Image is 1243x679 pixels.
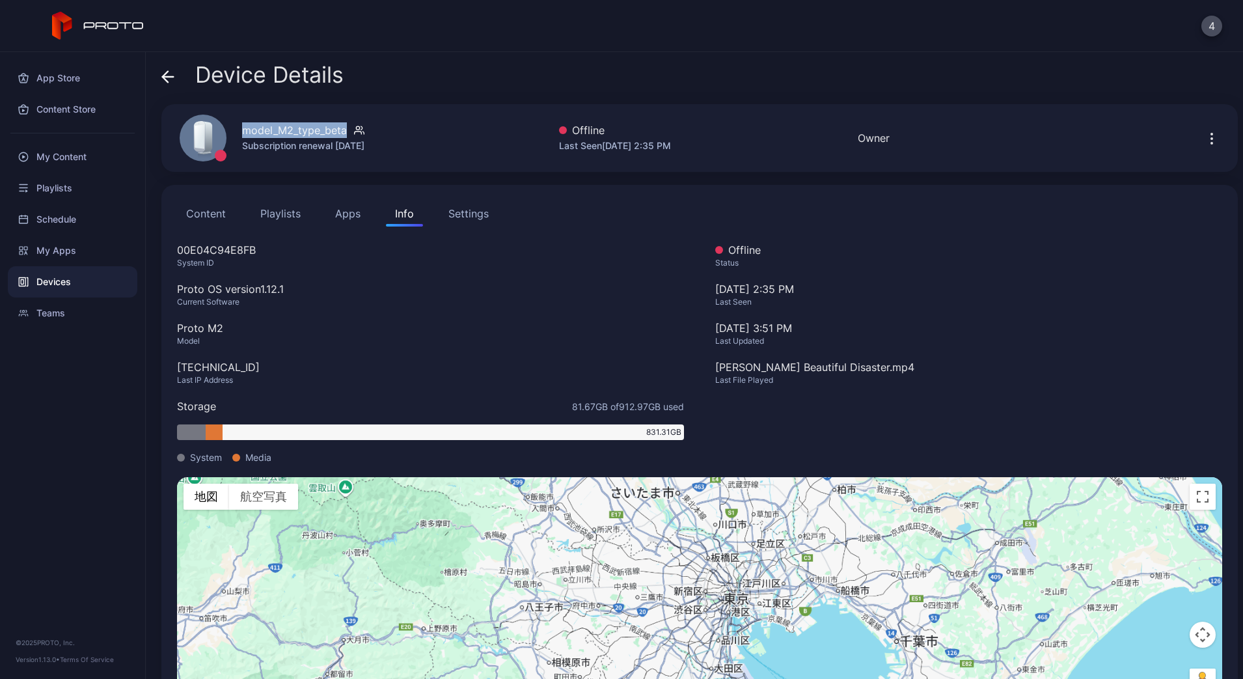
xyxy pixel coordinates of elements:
a: My Apps [8,235,137,266]
div: [PERSON_NAME] Beautiful Disaster.mp4 [715,359,1222,375]
div: © 2025 PROTO, Inc. [16,637,130,648]
div: Last IP Address [177,375,684,385]
div: Last Seen [DATE] 2:35 PM [559,138,671,154]
button: 4 [1201,16,1222,36]
span: Media [245,450,271,464]
div: Info [395,206,414,221]
div: Owner [858,130,890,146]
button: Info [386,201,423,227]
div: Proto OS version 1.12.1 [177,281,684,297]
a: My Content [8,141,137,173]
div: Proto M2 [177,320,684,336]
div: Model [177,336,684,346]
button: 全画面ビューを切り替えます [1190,484,1216,510]
button: Playlists [251,201,310,227]
div: Settings [448,206,489,221]
a: Schedule [8,204,137,235]
span: 831.31 GB [646,426,681,438]
a: Playlists [8,173,137,204]
div: 00E04C94E8FB [177,242,684,258]
button: 地図のカメラ コントロール [1190,622,1216,648]
button: Content [177,201,235,227]
a: Devices [8,266,137,298]
div: Last File Played [715,375,1222,385]
div: Last Seen [715,297,1222,307]
div: [DATE] 3:51 PM [715,320,1222,336]
div: Status [715,258,1222,268]
a: Terms Of Service [60,656,114,663]
span: 81.67 GB of 912.97 GB used [572,400,684,413]
div: Subscription renewal [DATE] [242,138,364,154]
a: Teams [8,298,137,329]
button: Settings [439,201,498,227]
div: System ID [177,258,684,268]
div: [TECHNICAL_ID] [177,359,684,375]
span: System [190,450,222,464]
a: App Store [8,62,137,94]
div: Last Updated [715,336,1222,346]
div: Current Software [177,297,684,307]
span: Version 1.13.0 • [16,656,60,663]
div: [DATE] 2:35 PM [715,281,1222,320]
div: Offline [715,242,1222,258]
button: 航空写真を見る [229,484,298,510]
div: Storage [177,398,216,414]
span: Device Details [195,62,344,87]
button: Apps [326,201,370,227]
div: model_M2_type_beta [242,122,347,138]
button: 市街地図を見る [184,484,229,510]
a: Content Store [8,94,137,125]
div: Offline [559,122,671,138]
